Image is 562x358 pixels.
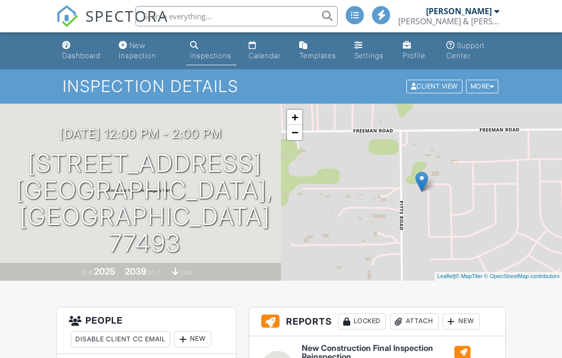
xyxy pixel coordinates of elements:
a: Zoom in [287,110,302,125]
span: Built [81,268,92,276]
div: New [443,314,480,330]
div: Client View [406,80,462,94]
div: More [466,80,499,94]
h1: [STREET_ADDRESS] [GEOGRAPHIC_DATA], [GEOGRAPHIC_DATA] 77493 [16,150,273,257]
div: Locked [338,314,386,330]
div: [PERSON_NAME] [426,6,492,16]
a: Leaflet [437,273,454,279]
h3: Reports [249,307,505,336]
a: Support Center [442,36,504,65]
div: Calendar [249,51,280,60]
div: Dashboard [62,51,101,60]
a: Inspections [186,36,237,65]
a: © OpenStreetMap contributors [484,273,559,279]
div: | [435,272,562,281]
input: Search everything... [135,6,338,26]
div: Profile [403,51,426,60]
div: 2025 [94,266,115,277]
a: Settings [350,36,391,65]
div: Inspections [190,51,231,60]
div: Bryan & Bryan Inspections [398,16,499,26]
a: Client View [405,82,465,89]
div: Settings [354,51,384,60]
div: New [174,331,211,347]
a: Company Profile [399,36,434,65]
a: Calendar [245,36,287,65]
div: Disable Client CC Email [71,331,170,347]
a: New Inspection [115,36,178,65]
div: 2039 [125,266,147,277]
a: Zoom out [287,125,302,140]
span: sq. ft. [148,268,162,276]
div: Attach [390,314,439,330]
h3: [DATE] 12:00 pm - 2:00 pm [60,127,222,141]
img: The Best Home Inspection Software - Spectora [56,5,78,27]
div: New Inspection [119,41,156,60]
div: Templates [299,51,336,60]
a: © MapTiler [455,273,483,279]
h3: People [57,307,236,354]
a: Dashboard [58,36,107,65]
a: SPECTORA [56,14,168,35]
a: Templates [295,36,342,65]
h1: Inspection Details [63,77,499,95]
div: Support Center [446,41,485,60]
span: slab [180,268,192,276]
span: SPECTORA [85,5,168,26]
